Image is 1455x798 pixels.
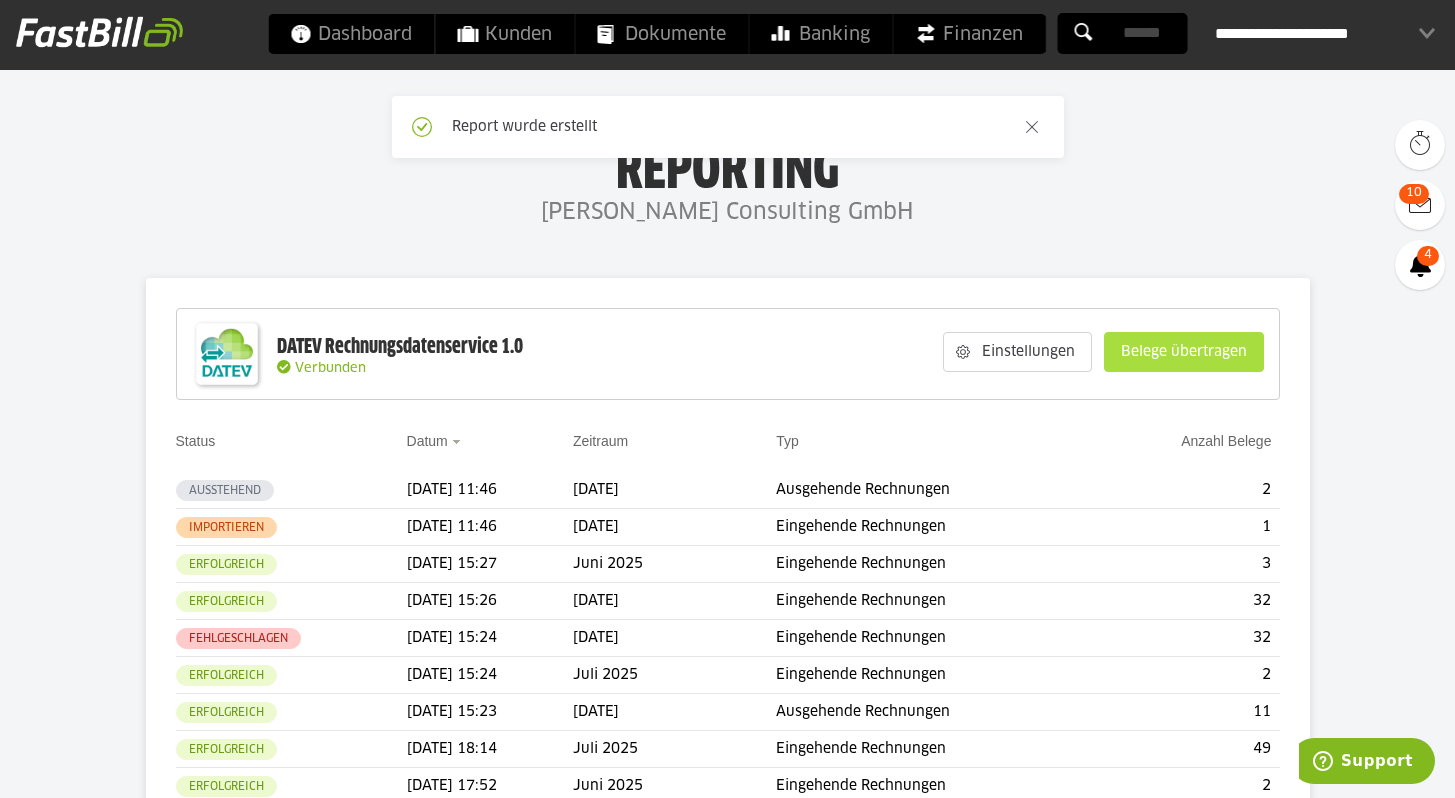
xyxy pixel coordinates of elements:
td: Juni 2025 [573,546,776,583]
td: 49 [1098,731,1280,768]
span: 10 [1399,184,1429,204]
td: [DATE] 18:14 [407,731,573,768]
sl-badge: Erfolgreich [176,554,277,575]
a: Status [176,433,216,449]
span: 4 [1417,246,1439,266]
td: [DATE] 15:24 [407,620,573,657]
td: 2 [1098,472,1280,509]
td: Eingehende Rechnungen [776,509,1098,546]
a: Dokumente [575,14,748,54]
td: Eingehende Rechnungen [776,731,1098,768]
iframe: Öffnet ein Widget, in dem Sie weitere Informationen finden [1299,738,1435,788]
a: Zeitraum [573,433,628,449]
td: [DATE] [573,583,776,620]
sl-badge: Fehlgeschlagen [176,628,301,649]
td: Eingehende Rechnungen [776,657,1098,694]
a: Dashboard [268,14,434,54]
a: Datum [407,433,448,449]
span: Dashboard [290,14,412,54]
span: Kunden [457,14,552,54]
td: Juli 2025 [573,731,776,768]
td: 3 [1098,546,1280,583]
td: [DATE] 11:46 [407,509,573,546]
sl-badge: Erfolgreich [176,739,277,760]
sl-badge: Erfolgreich [176,591,277,612]
td: 32 [1098,620,1280,657]
span: Banking [771,14,870,54]
td: 11 [1098,694,1280,731]
td: Ausgehende Rechnungen [776,472,1098,509]
a: Anzahl Belege [1181,433,1271,449]
td: [DATE] [573,472,776,509]
sl-badge: Importieren [176,517,277,538]
img: fastbill_logo_white.png [16,16,183,48]
a: Kunden [435,14,574,54]
td: Eingehende Rechnungen [776,620,1098,657]
td: [DATE] 15:23 [407,694,573,731]
span: Finanzen [915,14,1023,54]
td: Juli 2025 [573,657,776,694]
td: [DATE] 11:46 [407,472,573,509]
td: [DATE] [573,694,776,731]
sl-badge: Erfolgreich [176,702,277,723]
td: [DATE] 15:26 [407,583,573,620]
div: DATEV Rechnungsdatenservice 1.0 [277,334,523,360]
img: sort_desc.gif [452,440,465,444]
td: [DATE] 15:24 [407,657,573,694]
td: 1 [1098,509,1280,546]
a: 4 [1395,240,1445,290]
sl-badge: Erfolgreich [176,665,277,686]
a: 10 [1395,180,1445,230]
a: Finanzen [893,14,1045,54]
td: Ausgehende Rechnungen [776,694,1098,731]
sl-badge: Ausstehend [176,480,274,501]
span: Dokumente [597,14,726,54]
td: 32 [1098,583,1280,620]
img: DATEV-Datenservice Logo [187,314,267,394]
a: Typ [776,433,799,449]
td: [DATE] [573,620,776,657]
td: [DATE] [573,509,776,546]
td: Eingehende Rechnungen [776,583,1098,620]
span: Verbunden [295,362,366,375]
td: [DATE] 15:27 [407,546,573,583]
td: Eingehende Rechnungen [776,546,1098,583]
sl-badge: Erfolgreich [176,776,277,797]
sl-button: Einstellungen [943,332,1092,372]
a: Banking [749,14,892,54]
sl-button: Belege übertragen [1104,332,1264,372]
td: 2 [1098,657,1280,694]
